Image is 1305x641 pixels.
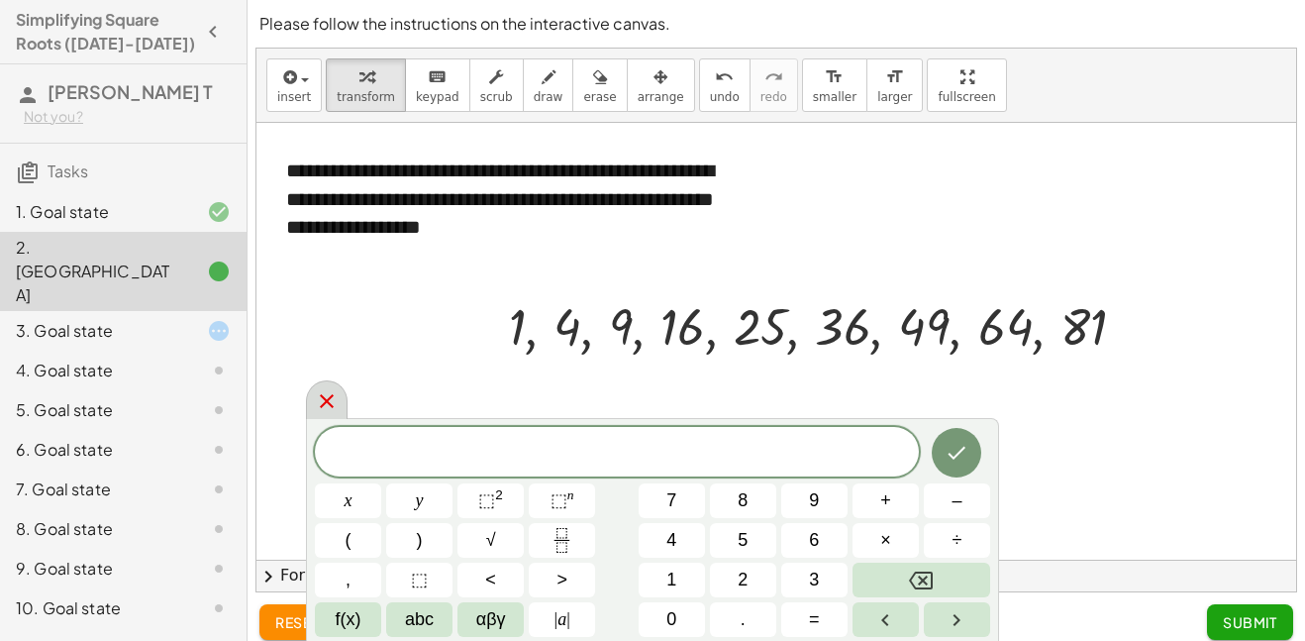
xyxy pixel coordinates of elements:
button: Less than [457,563,524,597]
button: Times [853,523,919,558]
button: scrub [469,58,524,112]
button: x [315,483,381,518]
span: undo [710,90,740,104]
span: abc [405,606,434,633]
button: ( [315,523,381,558]
button: , [315,563,381,597]
i: Task not started. [207,517,231,541]
div: 7. Goal state [16,478,175,501]
span: reset [275,613,319,631]
span: f(x) [336,606,361,633]
button: 1 [639,563,705,597]
div: 2. [GEOGRAPHIC_DATA] [16,236,175,307]
span: ( [346,527,351,554]
span: | [554,609,558,629]
span: larger [877,90,912,104]
span: insert [277,90,311,104]
div: 6. Goal state [16,438,175,462]
span: ÷ [953,527,962,554]
span: 7 [666,487,676,514]
p: Please follow the instructions on the interactive canvas. [259,12,1293,36]
button: redoredo [750,58,798,112]
span: smaller [813,90,856,104]
i: format_size [825,65,844,89]
button: 6 [781,523,848,558]
span: x [345,487,352,514]
i: redo [764,65,783,89]
span: 5 [738,527,748,554]
button: 5 [710,523,776,558]
button: format_sizesmaller [802,58,867,112]
span: 3 [809,567,819,593]
i: Task finished. [207,260,231,283]
button: arrange [627,58,695,112]
button: Functions [315,602,381,637]
div: 10. Goal state [16,596,175,620]
i: Task not started. [207,557,231,581]
i: Task not started. [207,398,231,422]
i: Task not started. [207,596,231,620]
button: keyboardkeypad [405,58,470,112]
span: | [566,609,570,629]
div: Not you? [24,107,231,127]
span: y [416,487,424,514]
span: √ [486,527,496,554]
span: keypad [416,90,459,104]
span: ⬚ [551,490,567,510]
div: 9. Goal state [16,557,175,581]
div: 4. Goal state [16,359,175,382]
button: Placeholder [386,563,452,597]
span: redo [760,90,787,104]
button: format_sizelarger [866,58,923,112]
span: fullscreen [938,90,995,104]
i: keyboard [428,65,447,89]
span: 9 [809,487,819,514]
button: Alphabet [386,602,452,637]
button: Divide [924,523,990,558]
sup: n [567,487,574,502]
button: Fraction [529,523,595,558]
span: draw [534,90,563,104]
span: ) [417,527,423,554]
button: 3 [781,563,848,597]
div: 8. Goal state [16,517,175,541]
span: arrange [638,90,684,104]
span: transform [337,90,395,104]
i: undo [715,65,734,89]
button: fullscreen [927,58,1006,112]
button: Backspace [853,563,990,597]
i: Task not started. [207,438,231,462]
span: = [809,606,820,633]
span: ⬚ [478,490,495,510]
i: format_size [885,65,904,89]
button: Absolute value [529,602,595,637]
span: > [556,567,567,593]
span: ⬚ [411,567,428,593]
span: 8 [738,487,748,514]
i: Task not started. [207,359,231,382]
span: . [741,606,746,633]
button: 4 [639,523,705,558]
span: – [952,487,961,514]
button: Equals [781,602,848,637]
span: × [880,527,891,554]
span: Tasks [48,160,88,181]
button: 0 [639,602,705,637]
span: chevron_right [256,565,280,588]
button: 7 [639,483,705,518]
button: Left arrow [853,602,919,637]
span: 6 [809,527,819,554]
button: Plus [853,483,919,518]
button: erase [572,58,627,112]
button: Squared [457,483,524,518]
button: Right arrow [924,602,990,637]
button: insert [266,58,322,112]
i: Task started. [207,319,231,343]
span: 4 [666,527,676,554]
button: 2 [710,563,776,597]
span: a [554,606,570,633]
h4: Simplifying Square Roots ([DATE]-[DATE]) [16,8,195,55]
button: reset [259,604,335,640]
button: y [386,483,452,518]
span: [PERSON_NAME] T [48,80,213,103]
